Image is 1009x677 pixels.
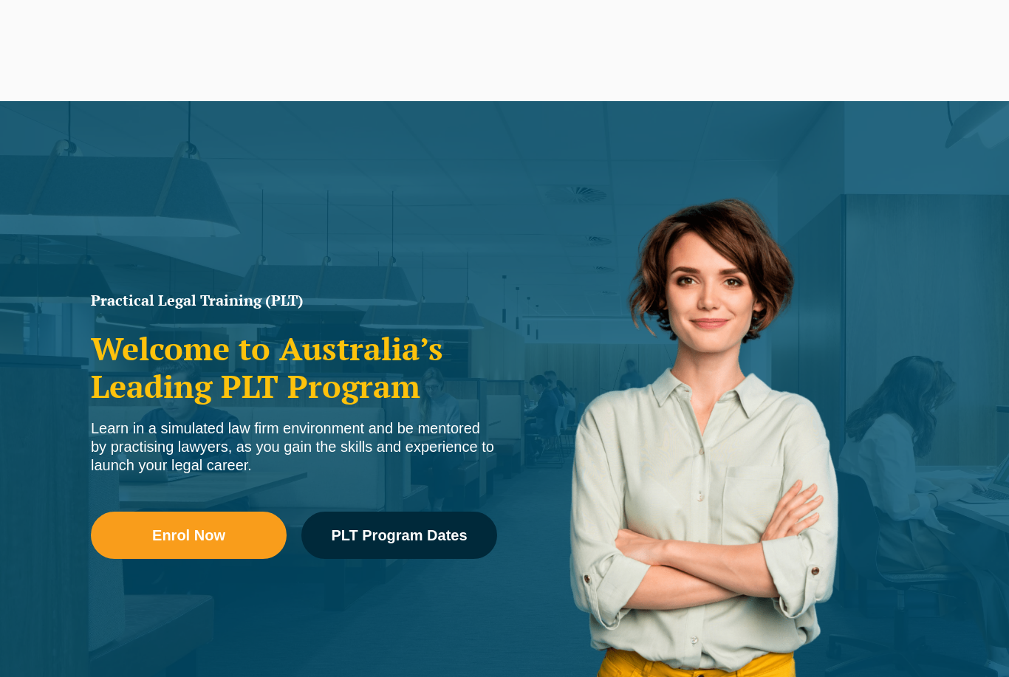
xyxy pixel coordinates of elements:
[331,528,467,543] span: PLT Program Dates
[91,293,497,308] h1: Practical Legal Training (PLT)
[91,512,287,559] a: Enrol Now
[152,528,225,543] span: Enrol Now
[301,512,497,559] a: PLT Program Dates
[91,419,497,475] div: Learn in a simulated law firm environment and be mentored by practising lawyers, as you gain the ...
[91,330,497,405] h2: Welcome to Australia’s Leading PLT Program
